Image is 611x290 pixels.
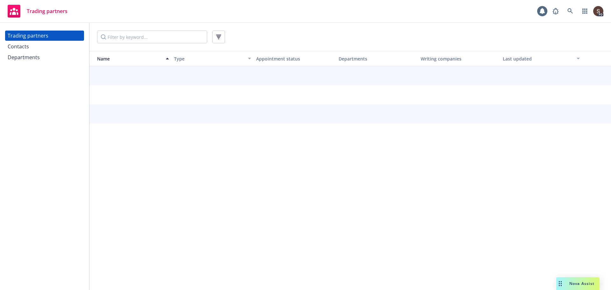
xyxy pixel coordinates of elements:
div: Departments [339,55,416,62]
span: Trading partners [27,9,67,14]
a: Trading partners [5,31,84,41]
input: Filter by keyword... [97,31,207,43]
a: Departments [5,52,84,62]
button: Name [89,51,172,66]
div: Departments [8,52,40,62]
div: Contacts [8,41,29,52]
button: Departments [336,51,418,66]
a: Trading partners [5,2,70,20]
button: Appointment status [254,51,336,66]
div: Trading partners [8,31,48,41]
div: Last updated [503,55,573,62]
button: Nova Assist [556,277,600,290]
a: Contacts [5,41,84,52]
div: Appointment status [256,55,333,62]
a: Switch app [579,5,591,18]
button: Type [172,51,254,66]
div: Name [92,55,162,62]
div: Type [174,55,244,62]
div: Drag to move [556,277,564,290]
img: photo [593,6,603,16]
a: Search [564,5,577,18]
a: Report a Bug [549,5,562,18]
span: Nova Assist [569,281,594,286]
button: Last updated [500,51,582,66]
div: Writing companies [421,55,498,62]
button: Writing companies [418,51,500,66]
